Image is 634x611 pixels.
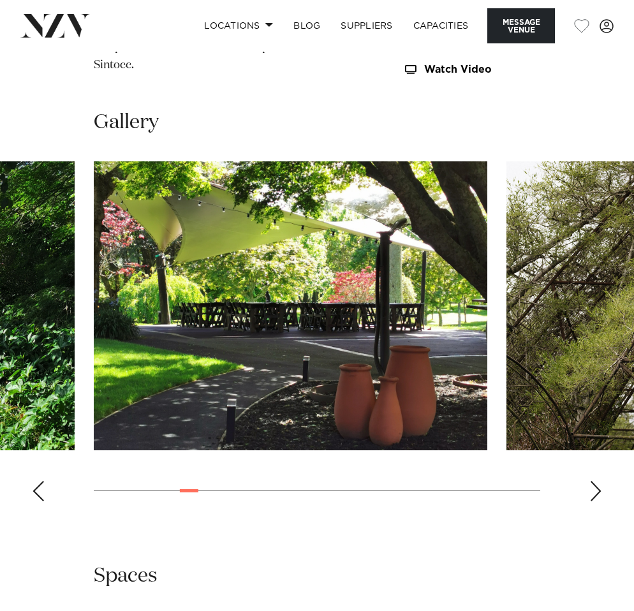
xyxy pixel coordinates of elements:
[487,8,555,43] button: Message Venue
[283,12,330,40] a: BLOG
[94,161,487,450] swiper-slide: 6 / 26
[403,64,542,75] a: Watch Video
[330,12,402,40] a: SUPPLIERS
[94,563,158,589] h2: Spaces
[194,12,283,40] a: Locations
[20,14,90,37] img: nzv-logo.png
[403,12,479,40] a: Capacities
[94,109,159,136] h2: Gallery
